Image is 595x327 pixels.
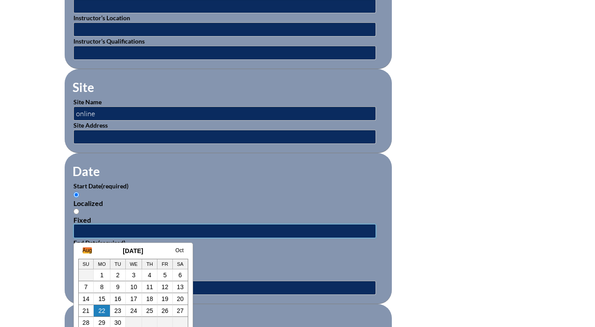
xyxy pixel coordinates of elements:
a: 1 [100,272,104,279]
a: 12 [161,283,168,290]
a: 30 [114,319,121,326]
th: Tu [110,259,126,269]
h3: [DATE] [78,247,188,254]
th: Th [142,259,157,269]
div: Fixed [73,272,383,281]
div: Localized [73,256,383,264]
div: Localized [73,199,383,207]
a: 17 [130,295,137,302]
a: 15 [99,295,106,302]
a: 6 [179,272,182,279]
a: 23 [114,307,121,314]
th: Mo [94,259,110,269]
input: Localized [73,192,79,198]
th: Fr [157,259,173,269]
a: Aug [83,247,92,254]
a: 13 [177,283,184,290]
a: 27 [177,307,184,314]
label: Instructor’s Location [73,14,130,22]
a: 29 [99,319,106,326]
a: 5 [163,272,167,279]
a: 25 [146,307,153,314]
a: 26 [161,307,168,314]
legend: Site [72,80,95,95]
span: (required) [101,182,128,190]
input: Fixed [73,209,79,214]
span: (required) [98,239,125,246]
th: Sa [173,259,188,269]
div: Fixed [73,216,383,224]
a: 28 [83,319,90,326]
a: 2 [116,272,120,279]
th: We [126,259,142,269]
a: 24 [130,307,137,314]
label: Site Address [73,121,108,129]
a: 16 [114,295,121,302]
a: 14 [83,295,90,302]
a: Oct [175,247,184,254]
legend: Date [72,164,101,179]
label: End Date [73,239,125,246]
a: 10 [130,283,137,290]
a: 9 [116,283,120,290]
label: Start Date [73,182,128,190]
a: 11 [146,283,153,290]
a: 18 [146,295,153,302]
label: Site Name [73,98,102,106]
a: 22 [99,307,106,314]
label: Instructor’s Qualifications [73,37,145,45]
a: 8 [100,283,104,290]
a: 19 [161,295,168,302]
a: 4 [148,272,151,279]
a: 21 [83,307,90,314]
th: Su [79,259,94,269]
a: 3 [132,272,135,279]
a: 7 [84,283,88,290]
a: 20 [177,295,184,302]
